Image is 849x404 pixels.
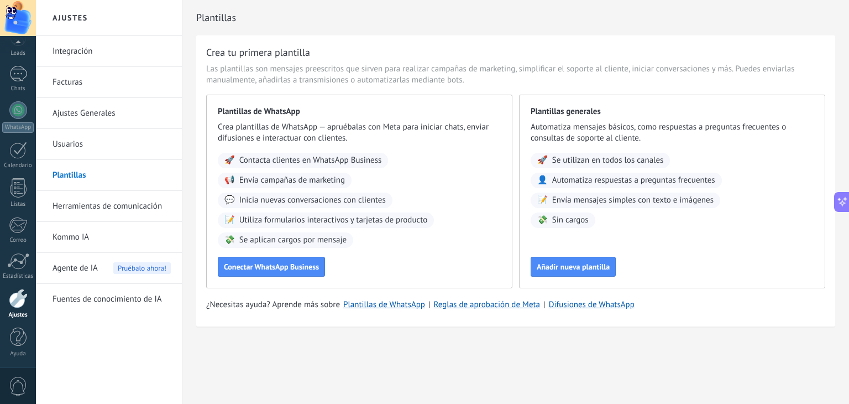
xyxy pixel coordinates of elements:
[239,175,345,186] span: Envía campañas de marketing
[53,98,171,129] a: Ajustes Generales
[552,195,714,206] span: Envía mensajes simples con texto e imágenes
[53,253,171,284] a: Agente de IAPruébalo ahora!
[2,350,34,358] div: Ayuda
[549,299,635,310] a: Difusiones de WhatsApp
[36,67,182,98] li: Facturas
[537,155,548,166] span: 🚀
[206,299,825,310] div: | |
[552,155,664,166] span: Se utilizan en todos los canales
[53,284,171,315] a: Fuentes de conocimiento de IA
[239,155,382,166] span: Contacta clientes en WhatsApp Business
[218,122,501,144] span: Crea plantillas de WhatsApp — apruébalas con Meta para iniciar chats, enviar difusiones e interac...
[53,36,171,67] a: Integración
[224,195,235,206] span: 💬
[53,253,98,284] span: Agente de IA
[206,45,310,59] h3: Crea tu primera plantilla
[224,235,235,246] span: 💸
[218,106,501,117] span: Plantillas de WhatsApp
[2,201,34,208] div: Listas
[2,50,34,57] div: Leads
[36,191,182,222] li: Herramientas de comunicación
[239,215,428,226] span: Utiliza formularios interactivos y tarjetas de producto
[53,129,171,160] a: Usuarios
[53,222,171,253] a: Kommo IA
[218,257,325,277] button: Conectar WhatsApp Business
[53,191,171,222] a: Herramientas de comunicación
[537,215,548,226] span: 💸
[113,262,171,274] span: Pruébalo ahora!
[537,195,548,206] span: 📝
[531,257,616,277] button: Añadir nueva plantilla
[36,284,182,314] li: Fuentes de conocimiento de IA
[239,195,386,206] span: Inicia nuevas conversaciones con clientes
[36,36,182,67] li: Integración
[224,215,235,226] span: 📝
[206,299,340,310] span: ¿Necesitas ayuda? Aprende más sobre
[434,299,541,310] a: Reglas de aprobación de Meta
[196,7,827,29] h2: Plantillas
[2,273,34,280] div: Estadísticas
[36,98,182,129] li: Ajustes Generales
[2,122,34,133] div: WhatsApp
[36,129,182,160] li: Usuarios
[552,175,715,186] span: Automatiza respuestas a preguntas frecuentes
[224,175,235,186] span: 📢
[53,160,171,191] a: Plantillas
[537,175,548,186] span: 👤
[239,235,347,246] span: Se aplican cargos por mensaje
[224,155,235,166] span: 🚀
[2,312,34,319] div: Ajustes
[2,237,34,244] div: Correo
[2,162,34,169] div: Calendario
[53,67,171,98] a: Facturas
[552,215,589,226] span: Sin cargos
[343,299,425,310] a: Plantillas de WhatsApp
[36,253,182,284] li: Agente de IA
[531,106,814,117] span: Plantillas generales
[2,85,34,92] div: Chats
[531,122,814,144] span: Automatiza mensajes básicos, como respuestas a preguntas frecuentes o consultas de soporte al cli...
[36,222,182,253] li: Kommo IA
[36,160,182,191] li: Plantillas
[224,263,319,271] span: Conectar WhatsApp Business
[537,263,610,271] span: Añadir nueva plantilla
[206,64,825,86] span: Las plantillas son mensajes preescritos que sirven para realizar campañas de marketing, simplific...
